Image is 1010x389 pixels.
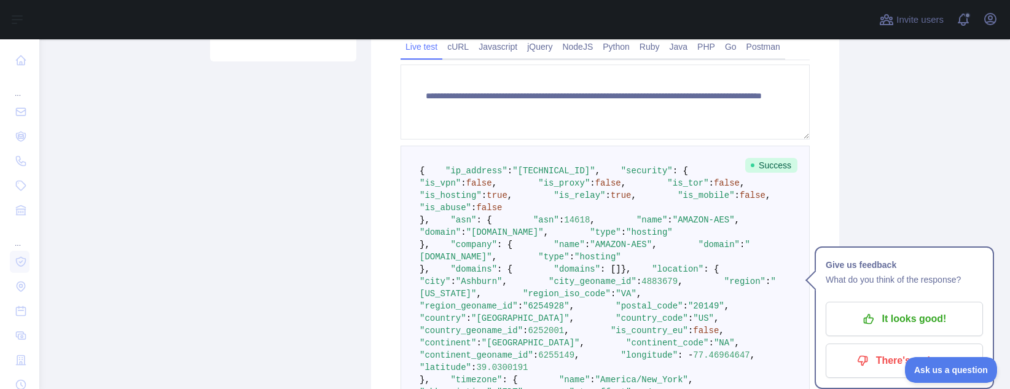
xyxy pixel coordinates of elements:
[735,215,740,225] span: ,
[740,191,765,200] span: false
[693,326,719,336] span: false
[450,240,497,250] span: "company"
[502,375,517,385] span: : {
[523,326,528,336] span: :
[557,37,598,57] a: NodeJS
[652,240,657,250] span: ,
[590,375,595,385] span: :
[538,178,590,188] span: "is_proxy"
[533,215,559,225] span: "asn"
[564,326,569,336] span: ,
[595,375,688,385] span: "America/New_York"
[765,191,770,200] span: ,
[461,178,466,188] span: :
[450,215,476,225] span: "asn"
[703,264,719,274] span: : {
[512,166,595,176] span: "[TECHNICAL_ID]"
[740,178,745,188] span: ,
[605,191,610,200] span: :
[673,166,688,176] span: : {
[826,272,983,287] p: What do you think of the response?
[835,350,974,371] p: There's an issue
[826,302,983,336] button: It looks good!
[667,178,708,188] span: "is_tor"
[570,313,574,323] span: ,
[401,37,442,57] a: Live test
[518,301,523,311] span: :
[579,338,584,348] span: ,
[693,313,714,323] span: "US"
[544,227,549,237] span: ,
[683,301,688,311] span: :
[611,191,632,200] span: true
[905,357,998,383] iframe: Toggle Customer Support
[692,37,720,57] a: PHP
[740,240,745,250] span: :
[559,375,590,385] span: "name"
[450,277,455,286] span: :
[678,350,693,360] span: : -
[507,166,512,176] span: :
[450,264,497,274] span: "domains"
[466,313,471,323] span: :
[709,178,714,188] span: :
[621,227,626,237] span: :
[765,277,770,286] span: :
[636,277,641,286] span: :
[632,191,636,200] span: ,
[538,252,569,262] span: "type"
[492,178,497,188] span: ,
[559,215,564,225] span: :
[621,166,673,176] span: "security"
[877,10,946,29] button: Invite users
[724,277,765,286] span: "region"
[636,215,667,225] span: "name"
[420,301,518,311] span: "region_geoname_id"
[492,252,497,262] span: ,
[600,264,621,274] span: : []
[549,277,636,286] span: "city_geoname_id"
[456,277,503,286] span: "Ashburn"
[497,240,512,250] span: : {
[688,326,693,336] span: :
[466,178,492,188] span: false
[735,338,740,348] span: ,
[528,326,564,336] span: 6252001
[585,240,590,250] span: :
[476,363,528,372] span: 39.0300191
[482,191,487,200] span: :
[826,344,983,378] button: There's an issue
[420,375,430,385] span: },
[420,313,466,323] span: "country"
[554,191,605,200] span: "is_relay"
[595,178,621,188] span: false
[497,264,512,274] span: : {
[735,191,740,200] span: :
[709,338,714,348] span: :
[523,289,611,299] span: "region_iso_code"
[590,178,595,188] span: :
[420,166,425,176] span: {
[626,227,673,237] span: "hosting"
[442,37,474,57] a: cURL
[487,191,507,200] span: true
[502,277,507,286] span: ,
[476,203,502,213] span: false
[476,289,481,299] span: ,
[461,227,466,237] span: :
[616,301,683,311] span: "postal_code"
[688,313,693,323] span: :
[611,326,688,336] span: "is_country_eu"
[420,277,450,286] span: "city"
[570,301,574,311] span: ,
[564,215,590,225] span: 14618
[538,350,574,360] span: 6255149
[616,289,636,299] span: "VA"
[420,338,476,348] span: "continent"
[574,350,579,360] span: ,
[720,37,742,57] a: Go
[420,203,471,213] span: "is_abuse"
[420,326,523,336] span: "country_geoname_id"
[420,363,471,372] span: "latitude"
[570,252,574,262] span: :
